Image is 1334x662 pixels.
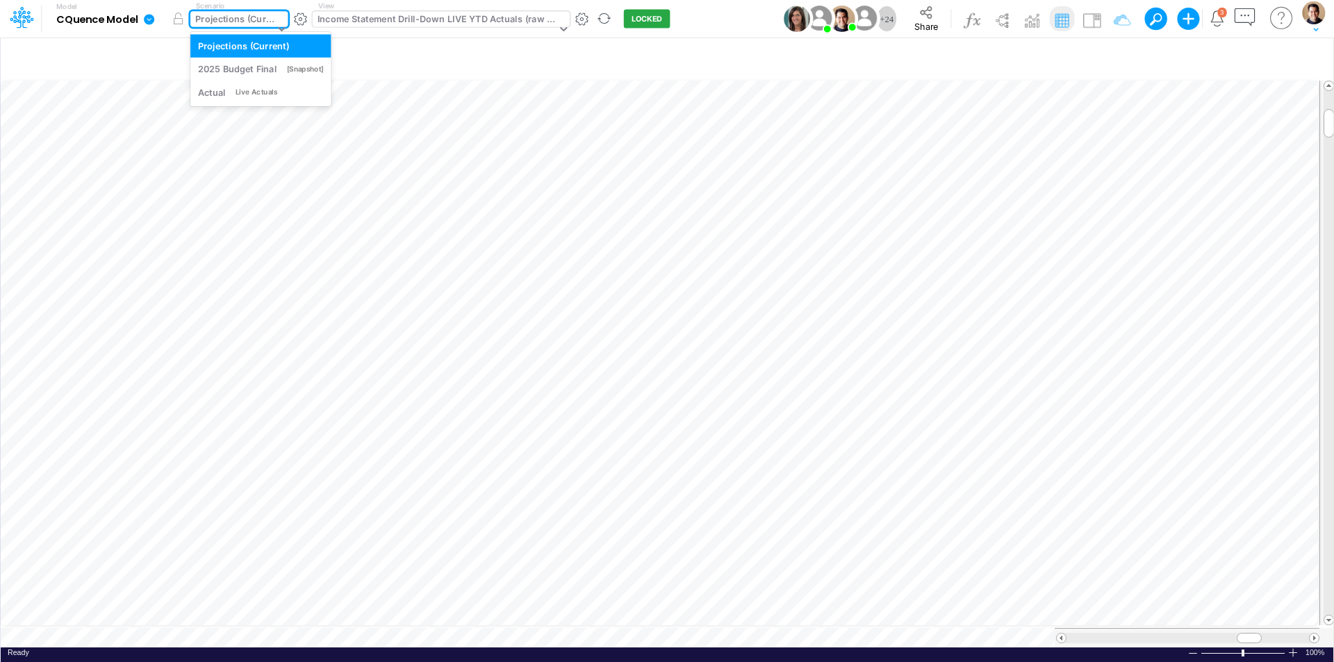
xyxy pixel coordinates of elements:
[1242,649,1244,656] div: Zoom
[198,39,289,52] div: Projections (Current)
[198,85,226,99] div: Actual
[236,87,277,97] div: Live Actuals
[914,21,938,31] span: Share
[829,6,855,32] img: User Image Icon
[624,10,670,28] button: LOCKED
[1220,9,1224,15] div: 3 unread items
[287,64,324,74] div: [Snapshot]
[56,14,138,26] b: CQuence Model
[13,44,1031,72] input: Type a title here
[1306,647,1326,658] div: Zoom level
[56,3,77,11] label: Model
[8,648,29,656] span: Ready
[196,1,224,11] label: Scenario
[804,3,835,34] img: User Image Icon
[1306,647,1326,658] span: 100%
[849,3,880,34] img: User Image Icon
[784,6,810,32] img: User Image Icon
[8,647,29,658] div: In Ready mode
[318,13,557,28] div: Income Statement Drill-Down LIVE YTD Actuals (raw data)
[1209,10,1225,26] a: Notifications
[903,1,950,36] button: Share
[198,63,277,76] div: 2025 Budget Final
[195,13,274,28] div: Projections (Current)
[880,15,894,24] span: + 24
[318,1,334,11] label: View
[1187,648,1199,659] div: Zoom Out
[1201,647,1287,658] div: Zoom
[1287,647,1299,658] div: Zoom In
